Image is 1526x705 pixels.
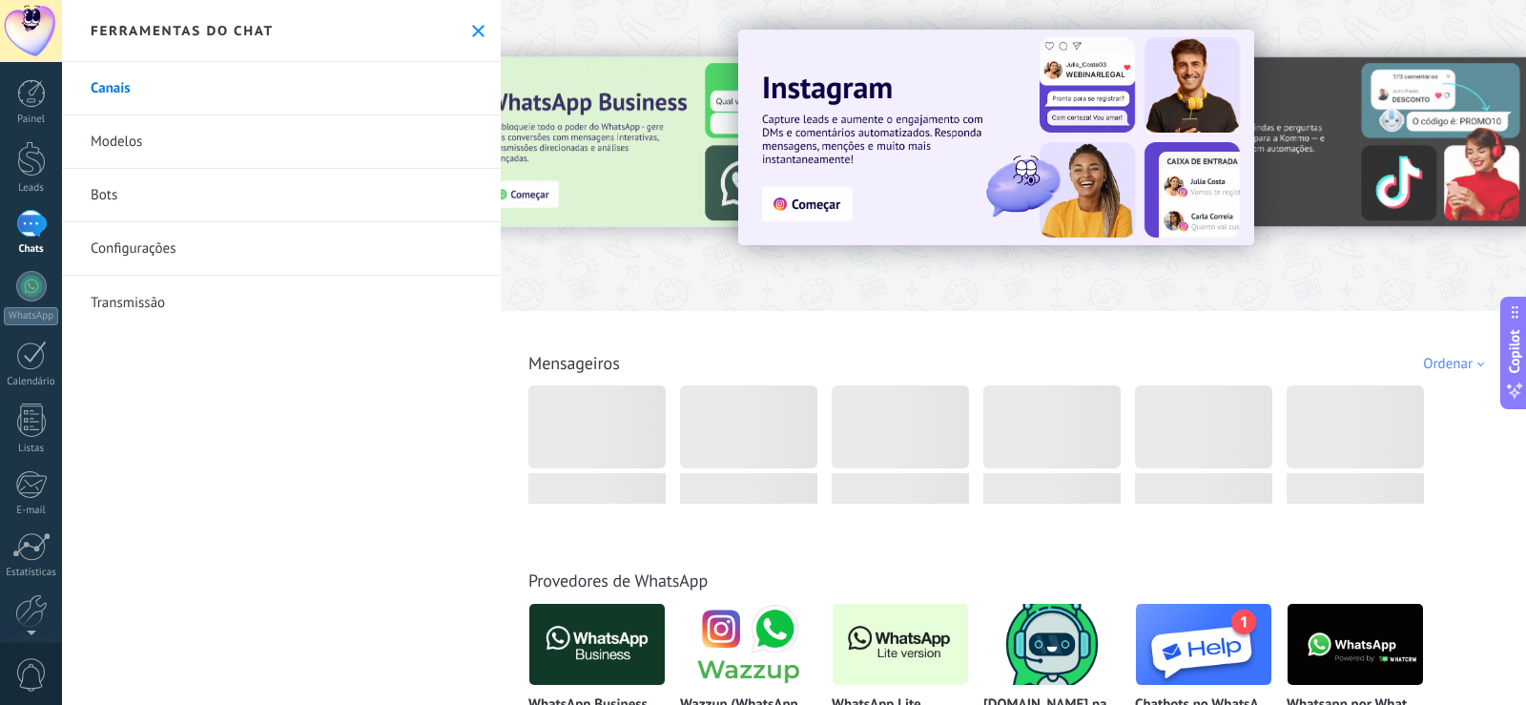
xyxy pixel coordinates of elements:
a: Canais [62,62,501,115]
div: Calendário [4,376,59,388]
div: WhatsApp [4,307,58,325]
img: Slide 3 [468,57,875,227]
a: Provedores de WhatsApp [528,570,708,591]
img: logo_main.png [833,598,968,691]
img: logo_main.png [1136,598,1271,691]
img: Slide 1 [738,30,1254,245]
img: logo_main.png [529,598,665,691]
h2: Ferramentas do chat [91,22,274,39]
div: Estatísticas [4,567,59,579]
div: Ordenar [1423,355,1491,373]
a: Modelos [62,115,501,169]
img: logo_main.png [681,598,816,691]
span: Copilot [1505,329,1524,373]
div: Chats [4,243,59,256]
div: Painel [4,114,59,126]
a: Bots [62,169,501,222]
a: Transmissão [62,276,501,329]
div: Listas [4,443,59,455]
img: logo_main.png [1288,598,1423,691]
div: Leads [4,182,59,195]
img: logo_main.png [984,598,1120,691]
a: Configurações [62,222,501,276]
div: E-mail [4,505,59,517]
